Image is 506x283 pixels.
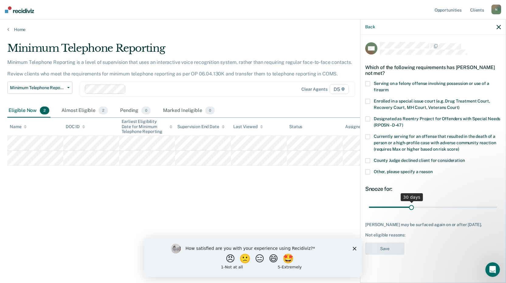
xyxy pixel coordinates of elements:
span: Enrolled in a special issue court (e.g. Drug Treatment Court, Recovery Court, MH Court, Veterans ... [374,99,490,110]
iframe: Survey by Kim from Recidiviz [144,238,362,277]
span: Currently serving for an offense that resulted in the death of a person or a high-profile case wi... [374,134,496,152]
div: DOC ID [66,124,85,129]
div: Which of the following requirements has [PERSON_NAME] not met? [365,60,501,81]
div: Status [289,124,302,129]
div: Marked Ineligible [162,104,216,117]
span: Designated as Reentry Project for Offenders with Special Needs (RPOSN - D-47) [374,116,500,128]
div: Not eligible reasons: [365,232,501,238]
div: N [491,5,501,14]
div: Earliest Eligibility Date for Minimum Telephone Reporting [122,119,173,134]
iframe: Intercom live chat [485,262,500,277]
span: D5 [330,84,349,94]
div: Almost Eligible [60,104,109,117]
span: 2 [99,107,108,114]
div: Name [10,124,27,129]
div: 30 days [401,193,423,201]
span: Other, please specify a reason [374,169,433,174]
div: Pending [119,104,152,117]
div: [PERSON_NAME] may be surfaced again on or after [DATE]. [365,222,501,227]
p: Minimum Telephone Reporting is a level of supervision that uses an interactive voice recognition ... [7,59,352,77]
div: Assigned to [345,124,374,129]
div: Minimum Telephone Reporting [7,42,387,59]
div: Snooze for: [365,186,501,192]
button: Save [365,243,404,255]
img: Recidiviz [5,6,34,13]
span: Serving on a felony offense involving possession or use of a firearm [374,81,489,92]
span: 2 [40,107,49,114]
div: Supervision End Date [177,124,224,129]
span: County Judge declined client for consideration [374,158,465,163]
a: Home [7,27,499,32]
span: 0 [141,107,151,114]
span: Minimum Telephone Reporting [10,85,65,90]
span: 0 [205,107,215,114]
div: Eligible Now [7,104,50,117]
button: Back [365,24,375,30]
div: Clear agents [301,87,327,92]
div: Last Viewed [233,124,263,129]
